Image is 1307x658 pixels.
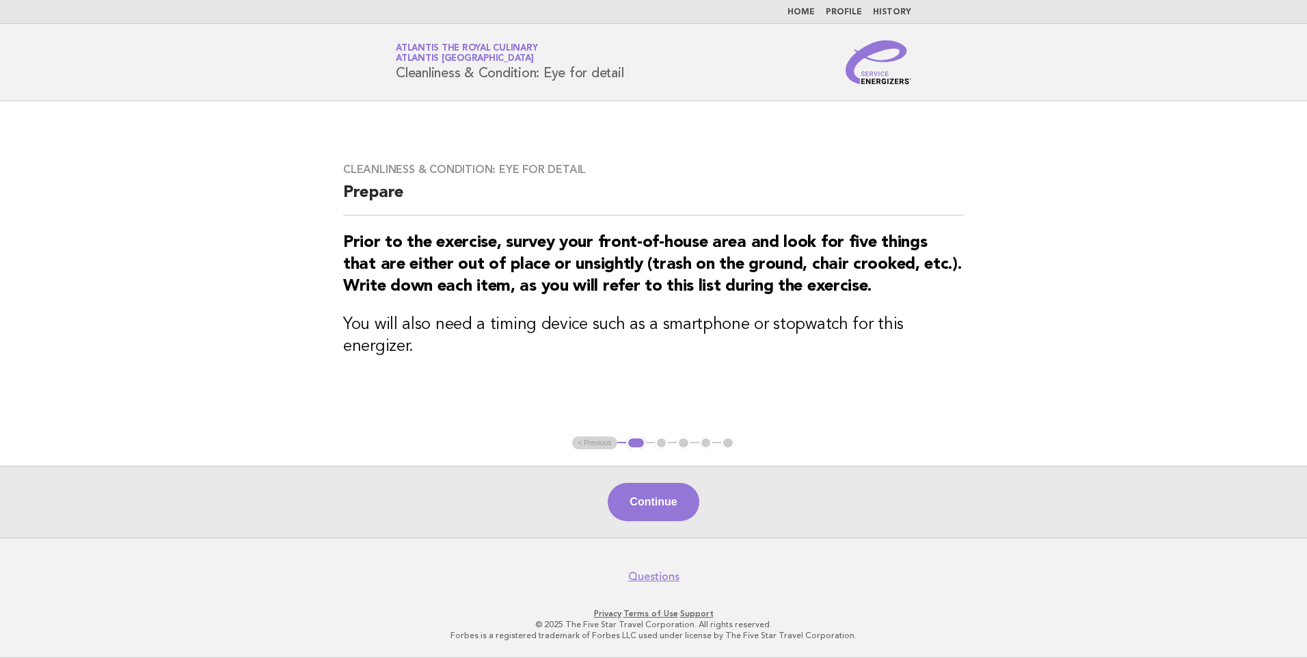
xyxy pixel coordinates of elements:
strong: Prior to the exercise, survey your front-of-house area and look for five things that are either o... [343,235,962,295]
p: Forbes is a registered trademark of Forbes LLC used under license by The Five Star Travel Corpora... [235,630,1072,641]
a: History [873,8,911,16]
h1: Cleanliness & Condition: Eye for detail [396,44,623,80]
h3: You will also need a timing device such as a smartphone or stopwatch for this energizer. [343,314,964,358]
a: Home [787,8,815,16]
a: Terms of Use [623,609,678,618]
a: Atlantis the Royal CulinaryAtlantis [GEOGRAPHIC_DATA] [396,44,537,63]
a: Support [680,609,714,618]
a: Questions [628,570,679,583]
span: Atlantis [GEOGRAPHIC_DATA] [396,55,534,64]
p: © 2025 The Five Star Travel Corporation. All rights reserved. [235,619,1072,630]
button: 1 [626,436,646,450]
a: Profile [826,8,862,16]
p: · · [235,608,1072,619]
img: Service Energizers [846,40,911,84]
button: Continue [608,483,699,521]
h3: Cleanliness & Condition: Eye for detail [343,163,964,176]
a: Privacy [594,609,621,618]
h2: Prepare [343,182,964,215]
